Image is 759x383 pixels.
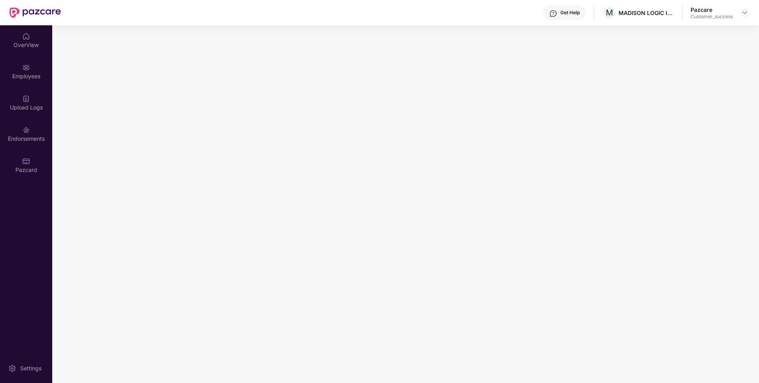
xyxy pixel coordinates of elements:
img: svg+xml;base64,PHN2ZyBpZD0iRHJvcGRvd24tMzJ4MzIiIHhtbG5zPSJodHRwOi8vd3d3LnczLm9yZy8yMDAwL3N2ZyIgd2... [742,9,748,16]
img: svg+xml;base64,PHN2ZyBpZD0iSGVscC0zMngzMiIgeG1sbnM9Imh0dHA6Ly93d3cudzMub3JnLzIwMDAvc3ZnIiB3aWR0aD... [549,9,557,17]
img: svg+xml;base64,PHN2ZyBpZD0iUGF6Y2FyZCIgeG1sbnM9Imh0dHA6Ly93d3cudzMub3JnLzIwMDAvc3ZnIiB3aWR0aD0iMj... [22,157,30,165]
div: Pazcare [691,6,733,13]
img: svg+xml;base64,PHN2ZyBpZD0iVXBsb2FkX0xvZ3MiIGRhdGEtbmFtZT0iVXBsb2FkIExvZ3MiIHhtbG5zPSJodHRwOi8vd3... [22,95,30,103]
div: Get Help [560,9,580,16]
img: svg+xml;base64,PHN2ZyBpZD0iU2V0dGluZy0yMHgyMCIgeG1sbnM9Imh0dHA6Ly93d3cudzMub3JnLzIwMDAvc3ZnIiB3aW... [8,364,16,372]
img: svg+xml;base64,PHN2ZyBpZD0iRW5kb3JzZW1lbnRzIiB4bWxucz0iaHR0cDovL3d3dy53My5vcmcvMjAwMC9zdmciIHdpZH... [22,126,30,134]
span: M [606,8,613,17]
img: svg+xml;base64,PHN2ZyBpZD0iRW1wbG95ZWVzIiB4bWxucz0iaHR0cDovL3d3dy53My5vcmcvMjAwMC9zdmciIHdpZHRoPS... [22,64,30,72]
div: Settings [18,364,44,372]
div: Customer_success [691,13,733,20]
div: MADISON LOGIC INDIA PRIVATE LIMITED [619,9,674,17]
img: svg+xml;base64,PHN2ZyBpZD0iSG9tZSIgeG1sbnM9Imh0dHA6Ly93d3cudzMub3JnLzIwMDAvc3ZnIiB3aWR0aD0iMjAiIG... [22,32,30,40]
img: New Pazcare Logo [9,8,61,18]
